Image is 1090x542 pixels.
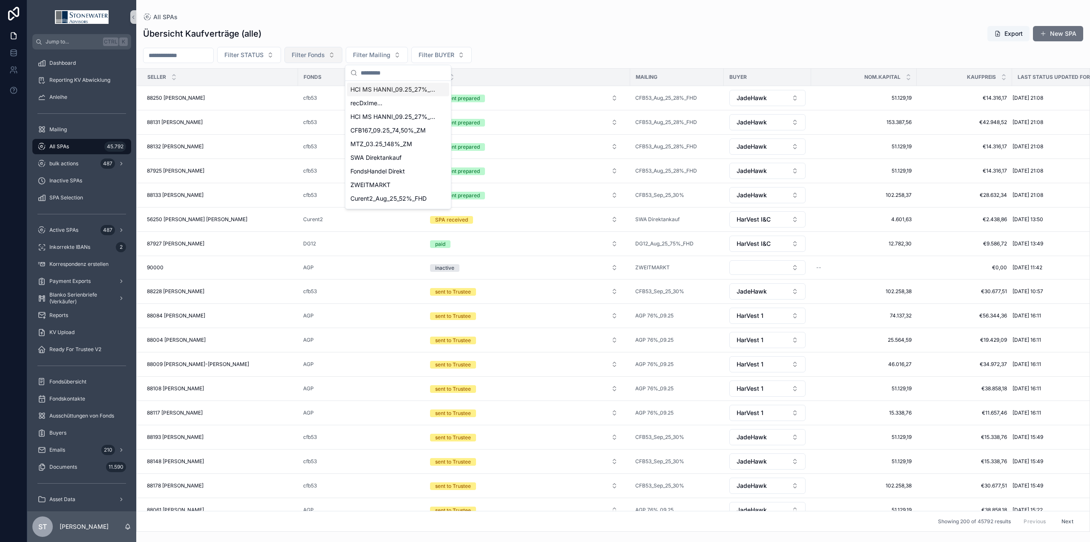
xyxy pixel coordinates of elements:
[435,119,480,127] div: payment prepared
[423,114,625,130] a: Select Button
[729,163,806,179] button: Select Button
[303,192,413,199] a: cfb53
[635,361,674,368] a: AGP 76%_09.25
[635,264,719,271] a: ZWEITMARKT
[816,337,912,343] span: 25.564,59
[816,95,912,101] a: 51.129,19
[49,291,112,305] span: Blanko Serienbriefe (Verkäufer)
[350,194,427,203] span: Curent2_Aug_25_52%_FHD
[816,216,912,223] span: 4.601,63
[729,283,806,300] a: Select Button
[303,95,317,101] a: cfb53
[435,240,445,248] div: paid
[147,95,293,101] a: 88250 [PERSON_NAME]
[635,167,719,174] a: CFB53_Aug_25_28%_FHD
[922,119,1007,126] a: €42.948,52
[32,274,131,289] a: Payment Exports
[729,307,806,324] a: Select Button
[737,239,771,248] span: HarVest I&C
[635,95,719,101] a: CFB53_Aug_25_28%_FHD
[303,288,413,295] a: cfb53
[1013,119,1043,126] span: [DATE] 21:08
[423,163,625,179] a: Select Button
[729,211,806,228] a: Select Button
[922,143,1007,150] span: €14.316,17
[922,240,1007,247] span: €9.586,72
[116,242,126,252] div: 2
[423,332,625,348] button: Select Button
[49,94,67,101] span: Anleihe
[350,167,405,176] span: FondsHandel Direkt
[729,236,806,252] button: Select Button
[635,312,674,319] a: AGP 76%_09.25
[303,240,316,247] a: DG12
[816,167,912,174] span: 51.129,19
[816,143,912,150] a: 51.129,19
[1013,240,1043,247] span: [DATE] 13:49
[147,361,249,368] span: 88009 [PERSON_NAME]-[PERSON_NAME]
[816,312,912,319] a: 74.137,32
[1013,288,1043,295] span: [DATE] 10:57
[423,284,625,299] button: Select Button
[49,60,76,66] span: Dashboard
[303,216,413,223] a: Curent2
[49,346,101,353] span: Ready For Trustee V2
[147,264,293,271] a: 90000
[350,85,436,94] span: HCI MS HANNI_09.25_27%_ZM
[303,264,314,271] a: AGP
[635,337,674,343] a: AGP 76%_09.25
[922,312,1007,319] span: €56.344,36
[435,312,471,320] div: sent to Trustee
[49,126,67,133] span: Mailing
[737,360,763,369] span: HarVest 1
[350,140,412,148] span: MTZ_03.25_148%_ZM
[32,308,131,323] a: Reports
[729,283,806,300] button: Select Button
[423,90,625,106] button: Select Button
[729,332,806,348] button: Select Button
[435,167,480,175] div: payment prepared
[1013,264,1042,271] span: [DATE] 11:42
[32,72,131,88] a: Reporting KV Abwicklung
[303,143,317,150] a: cfb53
[423,356,625,372] a: Select Button
[423,260,625,275] button: Select Button
[729,260,806,275] a: Select Button
[103,37,118,46] span: Ctrl
[49,143,69,150] span: All SPAs
[729,162,806,179] a: Select Button
[922,288,1007,295] span: €30.677,51
[922,192,1007,199] a: €28.632,34
[816,264,912,271] a: --
[292,51,325,59] span: Filter Fonds
[49,278,91,285] span: Payment Exports
[435,264,454,272] div: inactive
[635,240,719,247] a: DG12_Aug_25_75%_FHD
[922,337,1007,343] span: €19.429,09
[816,119,912,126] span: 153.387,56
[635,312,719,319] a: AGP 76%_09.25
[303,337,314,343] a: AGP
[729,260,806,275] button: Select Button
[635,192,684,199] span: CFB53_Sep_25_30%
[435,143,480,151] div: payment prepared
[303,240,413,247] a: DG12
[49,244,90,251] span: Inkorrekte IBANs
[32,122,131,137] a: Mailing
[32,342,131,357] a: Ready For Trustee V2
[303,192,317,199] a: cfb53
[147,288,204,295] span: 88228 [PERSON_NAME]
[423,259,625,276] a: Select Button
[49,194,83,201] span: SPA Selection
[143,13,178,21] a: All SPAs
[737,311,763,320] span: HarVest 1
[147,119,203,126] span: 88131 [PERSON_NAME]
